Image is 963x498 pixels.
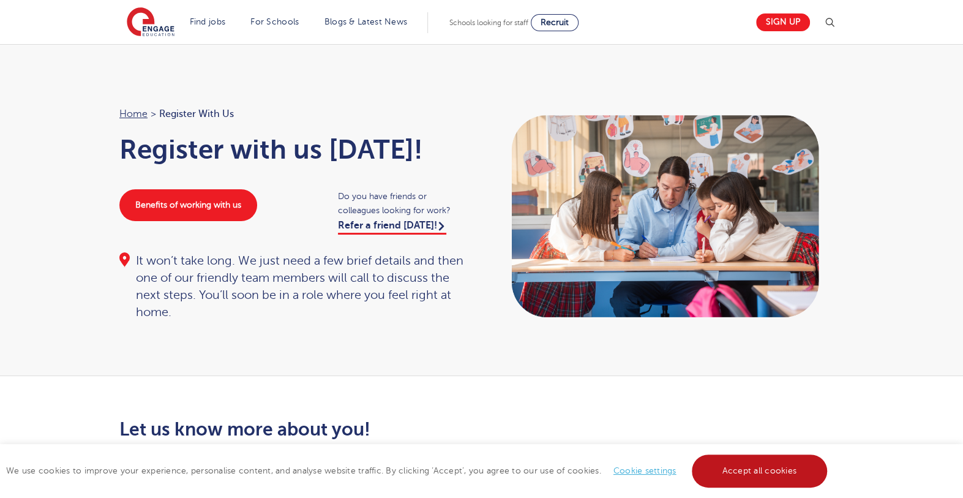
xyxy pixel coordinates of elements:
span: > [151,108,156,119]
a: Recruit [531,14,579,31]
a: Accept all cookies [692,455,828,488]
div: It won’t take long. We just need a few brief details and then one of our friendly team members wi... [119,252,470,321]
a: Benefits of working with us [119,189,257,221]
h1: Register with us [DATE]! [119,134,470,165]
a: Cookie settings [613,466,676,475]
span: Recruit [541,18,569,27]
span: We use cookies to improve your experience, personalise content, and analyse website traffic. By c... [6,466,830,475]
a: Sign up [756,13,810,31]
span: Register with us [159,106,234,122]
a: Find jobs [190,17,226,26]
img: Engage Education [127,7,174,38]
h2: Let us know more about you! [119,419,596,440]
span: Do you have friends or colleagues looking for work? [338,189,470,217]
a: Blogs & Latest News [324,17,408,26]
a: For Schools [250,17,299,26]
span: Schools looking for staff [449,18,528,27]
nav: breadcrumb [119,106,470,122]
a: Refer a friend [DATE]! [338,220,446,235]
a: Home [119,108,148,119]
